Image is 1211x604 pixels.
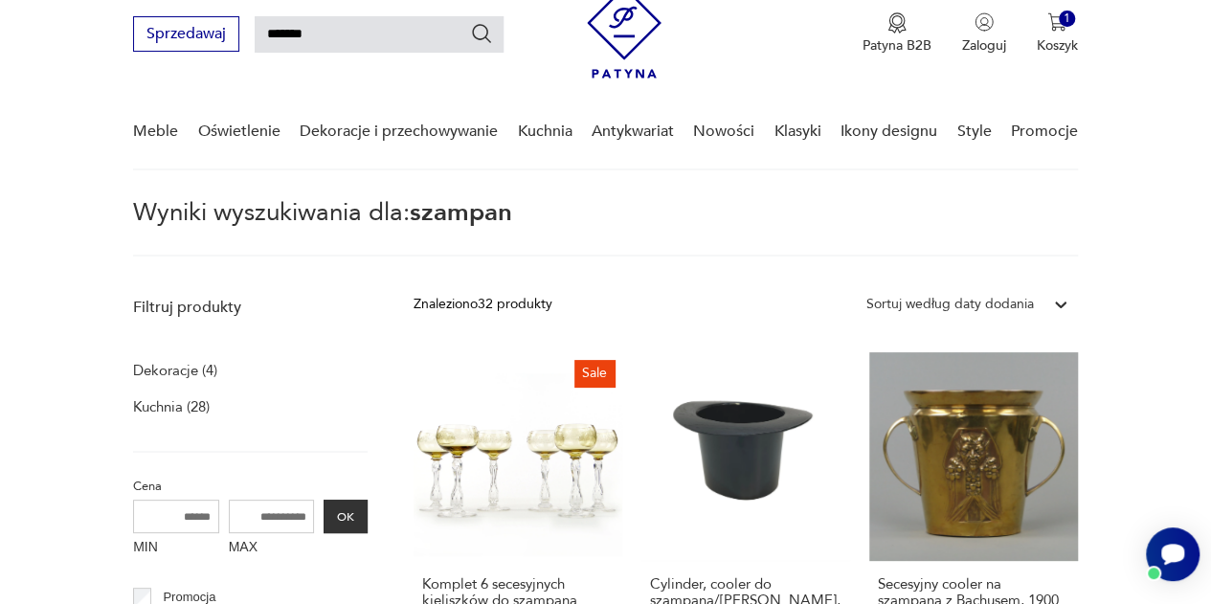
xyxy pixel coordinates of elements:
[962,12,1006,55] button: Zaloguj
[517,95,572,168] a: Kuchnia
[133,29,239,42] a: Sprzedawaj
[133,357,217,384] a: Dekoracje (4)
[133,476,368,497] p: Cena
[693,95,754,168] a: Nowości
[229,533,315,564] label: MAX
[133,201,1078,257] p: Wyniki wyszukiwania dla:
[133,16,239,52] button: Sprzedawaj
[300,95,498,168] a: Dekoracje i przechowywanie
[592,95,674,168] a: Antykwariat
[975,12,994,32] img: Ikonka użytkownika
[956,95,991,168] a: Style
[133,393,210,420] a: Kuchnia (28)
[866,294,1034,315] div: Sortuj według daty dodania
[887,12,907,34] img: Ikona medalu
[1037,12,1078,55] button: 1Koszyk
[133,297,368,318] p: Filtruj produkty
[133,95,178,168] a: Meble
[1059,11,1075,27] div: 1
[962,36,1006,55] p: Zaloguj
[1047,12,1066,32] img: Ikona koszyka
[133,533,219,564] label: MIN
[863,12,931,55] a: Ikona medaluPatyna B2B
[1011,95,1078,168] a: Promocje
[863,12,931,55] button: Patyna B2B
[410,195,512,230] span: szampan
[324,500,368,533] button: OK
[198,95,280,168] a: Oświetlenie
[1037,36,1078,55] p: Koszyk
[470,22,493,45] button: Szukaj
[1146,527,1200,581] iframe: Smartsupp widget button
[841,95,937,168] a: Ikony designu
[863,36,931,55] p: Patyna B2B
[774,95,821,168] a: Klasyki
[414,294,552,315] div: Znaleziono 32 produkty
